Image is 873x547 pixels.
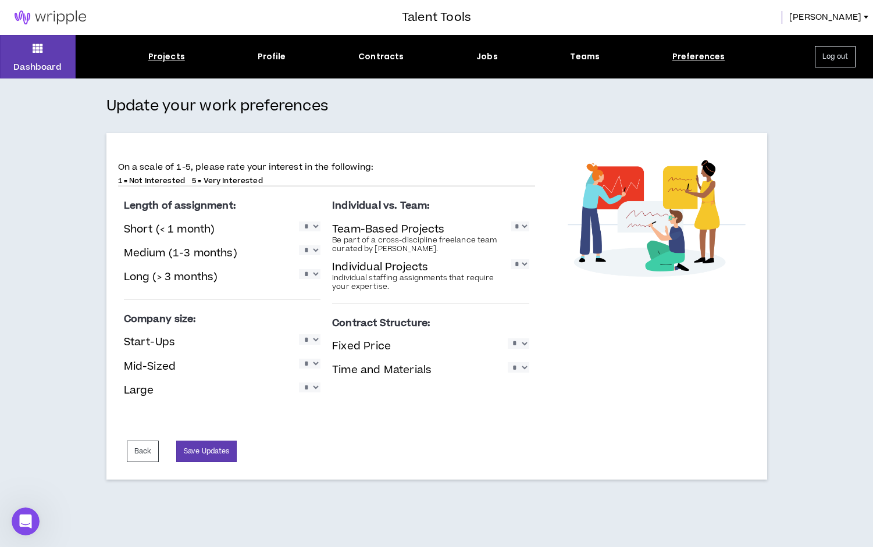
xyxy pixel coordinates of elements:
p: Fixed Price [332,338,391,354]
label: Contract Structure: [332,313,529,334]
div: Teams [570,51,600,63]
p: Medium (1-3 months) [124,245,237,261]
p: Long (> 3 months) [124,269,218,285]
p: Mid-Sized [124,359,176,374]
p: Be part of a cross-discipline freelance team curated by [PERSON_NAME]. [332,236,511,253]
p: Dashboard [13,61,62,73]
p: Individual staffing assignments that require your expertise. [332,274,511,291]
span: [PERSON_NAME] [789,11,861,24]
p: Team-Based Projects [332,221,444,237]
p: Time and Materials [332,362,432,378]
button: Log out [815,46,856,67]
p: Large [124,382,154,398]
label: Individual vs. Team: [332,196,529,216]
button: Back [127,441,159,462]
p: Start-Ups [124,334,176,350]
p: Individual Projects [332,259,428,275]
img: talent-work-preferences.png [568,160,746,277]
button: Save Updates [176,441,237,462]
label: Length of assignment: [124,196,321,216]
div: Profile [258,51,286,63]
iframe: Intercom live chat [12,507,40,535]
p: 1 = Not Interested [118,176,186,185]
h3: Talent Tools [402,9,471,26]
p: On a scale of 1-5, please rate your interest in the following: [118,161,535,174]
p: Short (< 1 month) [124,221,215,237]
p: 5 = Very Interested [192,176,263,185]
label: Company size: [124,309,321,330]
h3: Update your work preferences [106,97,767,116]
div: Projects [148,51,185,63]
div: Contracts [358,51,404,63]
div: Jobs [476,51,498,63]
